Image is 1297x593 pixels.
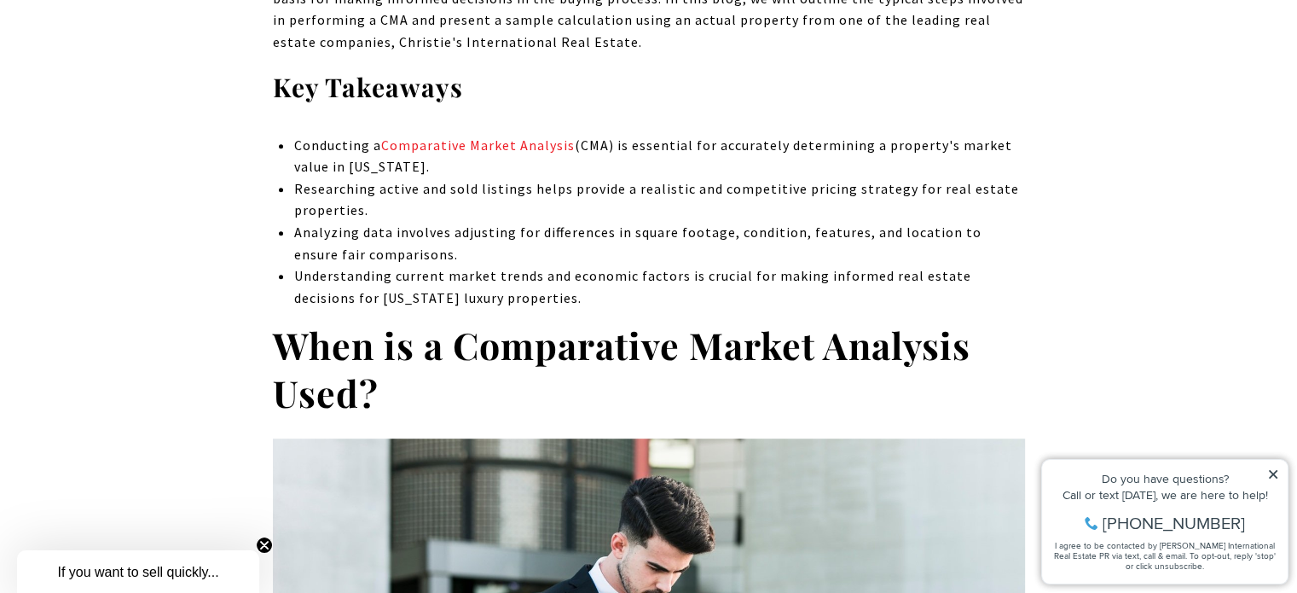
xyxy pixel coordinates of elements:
[18,38,246,50] div: Do you have questions?
[293,267,970,306] span: Understanding current market trends and economic factors is crucial for making informed real esta...
[293,137,1011,176] span: Conducting a (CMA) is essential for accurately determining a property's market value in [US_STATE].
[293,180,1018,219] span: Researching active and sold listings helps provide a realistic and competitive pricing strategy f...
[18,55,246,67] div: Call or text [DATE], we are here to help!
[256,537,273,554] button: Close teaser
[293,224,981,263] span: Analyzing data involves adjusting for differences in square footage, condition, features, and loc...
[70,80,212,97] span: [PHONE_NUMBER]
[273,70,463,104] strong: Key Takeaways
[21,105,243,137] span: I agree to be contacted by [PERSON_NAME] International Real Estate PR via text, call & email. To ...
[57,565,218,579] span: If you want to sell quickly...
[380,137,574,154] a: Comparative Market Analysis - open in a new tab
[273,320,970,417] strong: When is a Comparative Market Analysis Used?
[17,550,259,593] div: If you want to sell quickly... Close teaser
